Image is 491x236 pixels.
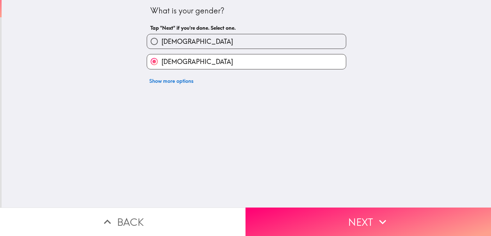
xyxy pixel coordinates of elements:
div: What is your gender? [150,5,343,16]
span: [DEMOGRAPHIC_DATA] [161,57,233,66]
button: Show more options [147,75,196,87]
button: [DEMOGRAPHIC_DATA] [147,54,346,69]
button: Next [245,208,491,236]
h6: Tap "Next" if you're done. Select one. [150,24,343,31]
button: [DEMOGRAPHIC_DATA] [147,34,346,49]
span: [DEMOGRAPHIC_DATA] [161,37,233,46]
